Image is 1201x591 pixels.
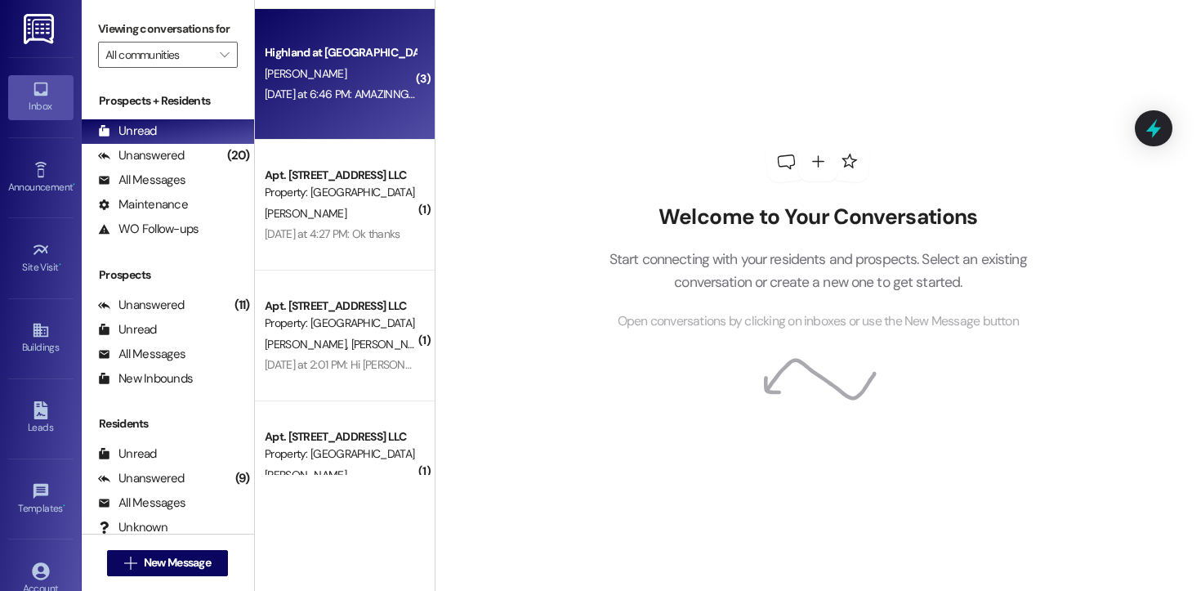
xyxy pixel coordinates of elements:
[98,519,167,536] div: Unknown
[265,167,416,184] div: Apt. [STREET_ADDRESS] LLC
[98,297,185,314] div: Unanswered
[265,468,346,482] span: [PERSON_NAME]
[98,172,185,189] div: All Messages
[230,293,254,318] div: (11)
[584,248,1051,294] p: Start connecting with your residents and prospects. Select an existing conversation or create a n...
[265,66,346,81] span: [PERSON_NAME]
[124,557,136,570] i: 
[265,206,346,221] span: [PERSON_NAME]
[223,143,254,168] div: (20)
[98,123,157,140] div: Unread
[618,311,1019,332] span: Open conversations by clicking on inboxes or use the New Message button
[59,259,61,271] span: •
[265,337,351,351] span: [PERSON_NAME]
[98,470,185,487] div: Unanswered
[265,226,400,241] div: [DATE] at 4:27 PM: Ok thanks
[63,500,65,512] span: •
[8,396,74,441] a: Leads
[265,44,416,61] div: Highland at [GEOGRAPHIC_DATA]
[82,92,254,110] div: Prospects + Residents
[73,179,75,190] span: •
[82,415,254,432] div: Residents
[265,357,640,372] div: [DATE] at 2:01 PM: Hi [PERSON_NAME], when will be fixed our account balance?
[265,87,826,101] div: [DATE] at 6:46 PM: AMAZINNG THANK YOU SO MUCH FOR BEING SO HELPFUL!🥹 You are THE BEST for doing t...
[105,42,212,68] input: All communities
[8,75,74,119] a: Inbox
[265,298,416,315] div: Apt. [STREET_ADDRESS] LLC
[107,550,228,576] button: New Message
[8,316,74,360] a: Buildings
[265,428,416,445] div: Apt. [STREET_ADDRESS] LLC
[98,370,193,387] div: New Inbounds
[98,321,157,338] div: Unread
[98,445,157,463] div: Unread
[265,184,416,201] div: Property: [GEOGRAPHIC_DATA]
[350,337,432,351] span: [PERSON_NAME]
[98,16,238,42] label: Viewing conversations for
[265,315,416,332] div: Property: [GEOGRAPHIC_DATA]
[144,554,211,571] span: New Message
[98,495,185,512] div: All Messages
[8,477,74,522] a: Templates •
[24,14,57,44] img: ResiDesk Logo
[265,445,416,463] div: Property: [GEOGRAPHIC_DATA]
[220,48,229,61] i: 
[98,346,185,363] div: All Messages
[98,196,188,213] div: Maintenance
[231,466,254,491] div: (9)
[584,204,1051,231] h2: Welcome to Your Conversations
[98,221,199,238] div: WO Follow-ups
[82,266,254,284] div: Prospects
[8,236,74,280] a: Site Visit •
[98,147,185,164] div: Unanswered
